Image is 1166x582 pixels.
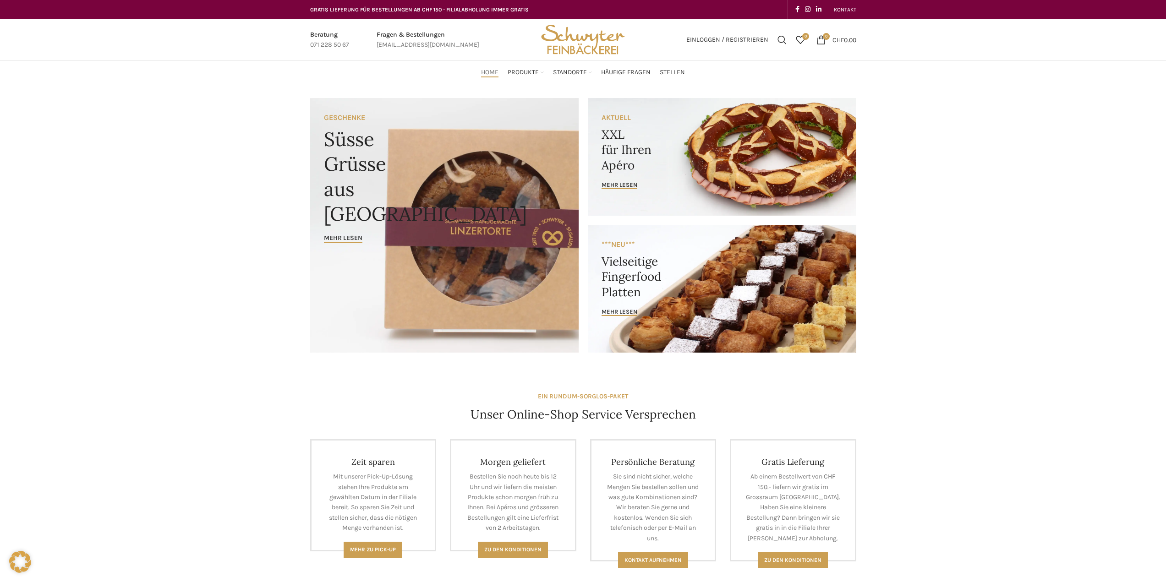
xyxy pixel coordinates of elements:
a: Standorte [553,63,592,82]
span: GRATIS LIEFERUNG FÜR BESTELLUNGEN AB CHF 150 - FILIALABHOLUNG IMMER GRATIS [310,6,529,13]
a: Mehr zu Pick-Up [344,542,402,558]
a: Zu den konditionen [758,552,828,568]
a: Site logo [538,35,628,43]
h4: Gratis Lieferung [745,457,841,467]
img: Bäckerei Schwyter [538,19,628,60]
span: Standorte [553,68,587,77]
p: Sie sind nicht sicher, welche Mengen Sie bestellen sollen und was gute Kombinationen sind? Wir be... [605,472,701,544]
p: Ab einem Bestellwert von CHF 150.- liefern wir gratis im Grossraum [GEOGRAPHIC_DATA]. Haben Sie e... [745,472,841,544]
span: Mehr zu Pick-Up [350,546,396,553]
span: Home [481,68,498,77]
a: Stellen [660,63,685,82]
bdi: 0.00 [832,36,856,44]
div: Secondary navigation [829,0,861,19]
a: Banner link [310,98,579,353]
span: Zu den konditionen [764,557,821,563]
h4: Zeit sparen [325,457,422,467]
strong: EIN RUNDUM-SORGLOS-PAKET [538,392,628,400]
a: Banner link [588,98,856,216]
span: Einloggen / Registrieren [686,37,768,43]
a: Suchen [773,31,791,49]
a: Linkedin social link [813,3,824,16]
a: Instagram social link [802,3,813,16]
h4: Unser Online-Shop Service Versprechen [471,406,696,423]
span: Stellen [660,68,685,77]
h4: Persönliche Beratung [605,457,701,467]
a: Infobox link [377,30,479,50]
a: Infobox link [310,30,349,50]
span: 0 [823,33,830,40]
div: Main navigation [306,63,861,82]
span: KONTAKT [834,6,856,13]
a: Home [481,63,498,82]
a: Einloggen / Registrieren [682,31,773,49]
a: KONTAKT [834,0,856,19]
span: Häufige Fragen [601,68,651,77]
p: Bestellen Sie noch heute bis 12 Uhr und wir liefern die meisten Produkte schon morgen früh zu Ihn... [465,472,561,533]
a: 0 [791,31,810,49]
a: Kontakt aufnehmen [618,552,688,568]
a: Banner link [588,225,856,353]
a: Produkte [508,63,544,82]
a: 0 CHF0.00 [812,31,861,49]
span: Produkte [508,68,539,77]
span: Zu den Konditionen [484,546,542,553]
a: Facebook social link [793,3,802,16]
a: Zu den Konditionen [478,542,548,558]
div: Meine Wunschliste [791,31,810,49]
span: CHF [832,36,844,44]
span: Kontakt aufnehmen [624,557,682,563]
h4: Morgen geliefert [465,457,561,467]
p: Mit unserer Pick-Up-Lösung stehen Ihre Produkte am gewählten Datum in der Filiale bereit. So spar... [325,472,422,533]
a: Häufige Fragen [601,63,651,82]
span: 0 [802,33,809,40]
